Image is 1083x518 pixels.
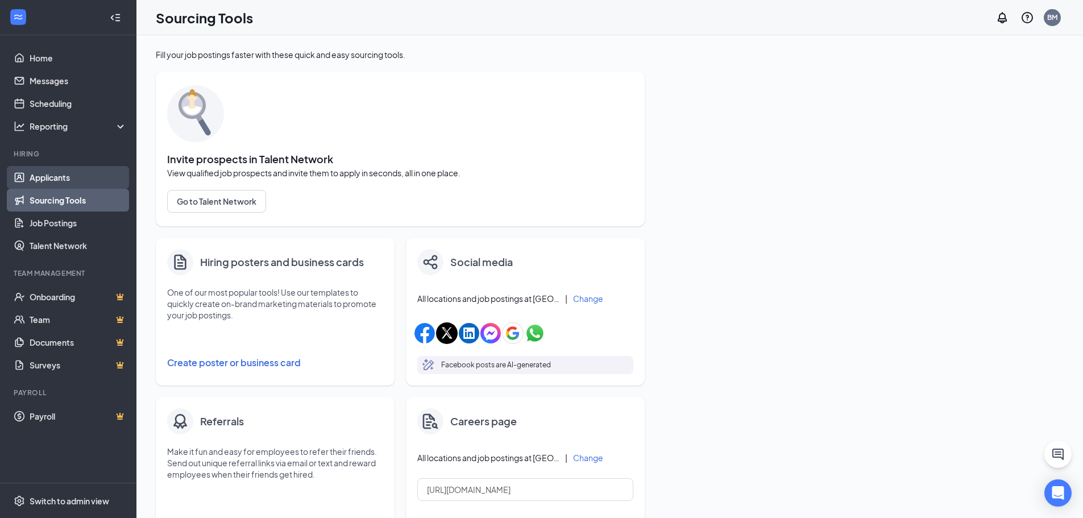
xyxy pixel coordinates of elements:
div: Hiring [14,149,125,159]
a: TeamCrown [30,308,127,331]
svg: Analysis [14,121,25,132]
p: Facebook posts are AI-generated [441,359,551,371]
img: xIcon [436,322,458,344]
a: SurveysCrown [30,354,127,376]
button: Change [573,454,603,462]
div: Open Intercom Messenger [1044,479,1072,507]
svg: Collapse [110,12,121,23]
div: BM [1047,13,1057,22]
div: Fill your job postings faster with these quick and easy sourcing tools. [156,49,645,60]
span: View qualified job prospects and invite them to apply in seconds, all in one place. [167,167,633,179]
a: Home [30,47,127,69]
p: Make it fun and easy for employees to refer their friends. Send out unique referral links via ema... [167,446,383,480]
a: Job Postings [30,212,127,234]
div: | [565,292,567,305]
h4: Social media [450,254,513,270]
div: | [565,451,567,464]
svg: ChatActive [1051,447,1065,461]
span: All locations and job postings at [GEOGRAPHIC_DATA] [417,452,559,463]
img: facebookIcon [414,323,435,343]
img: linkedinIcon [459,323,479,343]
img: sourcing-tools [167,85,224,142]
img: facebookMessengerIcon [480,323,501,343]
p: One of our most popular tools! Use our templates to quickly create on-brand marketing materials t... [167,287,383,321]
button: Change [573,295,603,302]
button: ChatActive [1044,441,1072,468]
span: All locations and job postings at [GEOGRAPHIC_DATA] [417,293,559,304]
button: Go to Talent Network [167,190,266,213]
div: Switch to admin view [30,495,109,507]
a: Go to Talent Network [167,190,633,213]
a: DocumentsCrown [30,331,127,354]
svg: Settings [14,495,25,507]
span: Invite prospects in Talent Network [167,154,633,165]
a: Sourcing Tools [30,189,127,212]
button: Create poster or business card [167,351,383,374]
div: Team Management [14,268,125,278]
a: OnboardingCrown [30,285,127,308]
svg: WorkstreamLogo [13,11,24,23]
h1: Sourcing Tools [156,8,253,27]
a: Messages [30,69,127,92]
div: Reporting [30,121,127,132]
svg: Notifications [995,11,1009,24]
h4: Careers page [450,413,517,429]
a: PayrollCrown [30,405,127,428]
a: Scheduling [30,92,127,115]
img: badge [171,412,189,430]
img: googleIcon [502,322,524,344]
img: share [423,255,438,270]
h4: Hiring posters and business cards [200,254,364,270]
div: Payroll [14,388,125,397]
img: careers [422,413,438,429]
a: Applicants [30,166,127,189]
svg: MagicPencil [422,358,435,372]
svg: QuestionInfo [1020,11,1034,24]
h4: Referrals [200,413,244,429]
a: Talent Network [30,234,127,257]
svg: Document [171,252,189,272]
img: whatsappIcon [525,323,545,343]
